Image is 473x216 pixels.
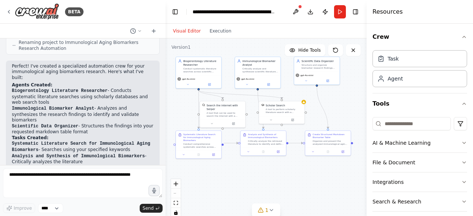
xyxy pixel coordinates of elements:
div: BETA [65,7,84,16]
h4: Resources [372,7,403,16]
li: - Searches using your specified keywords [12,141,154,153]
div: Task [388,55,399,62]
div: Structure and organize biomarker research findings into a precise, detailed markdown table format... [302,64,337,69]
div: Conduct systematic literature searches across scientific databases to identify research on immuno... [183,67,219,73]
button: No output available [320,150,336,154]
button: Open in side panel [199,82,220,87]
button: Search & Research [372,192,467,211]
button: Hide left sidebar [170,7,180,17]
div: Version 1 [171,44,191,50]
button: fit view [171,198,181,208]
button: Crew [372,27,467,47]
img: SerperDevTool [202,103,205,106]
img: SerplyScholarSearchTool [261,103,264,106]
div: Scientific Data Organizer [302,59,337,63]
span: Send [143,205,154,211]
span: gpt-4o-mini [182,78,195,80]
g: Edge from e889c69b-c2e7-4385-92c7-1dcaf1a47d27 to 350277e8-0308-4ba4-ae70-f51b7e1c15c4 [224,141,238,145]
button: zoom in [171,179,181,189]
strong: Tasks Created: [12,135,48,140]
strong: Agents Created: [12,82,52,88]
code: Systematic Literature Search for Immunological Aging Biomarkers [12,141,150,152]
img: Logo [15,3,59,20]
button: Hide Tools [285,44,325,56]
button: Send [140,204,163,213]
div: Crew [372,47,467,93]
button: Start a new chat [148,27,160,35]
div: Scholar Search [266,103,285,107]
code: Immunological Biomarker Analyst [12,106,94,111]
div: Scientific Data OrganizerStructure and organize biomarker research findings into a precise, detai... [294,56,340,85]
button: No output available [255,150,271,154]
button: Visual Editor [169,27,205,35]
div: SerplyScholarSearchToolScholar SearchA tool to perform scholarly literature search with a search_... [259,101,305,124]
g: Edge from daf0b799-081d-4a92-b114-49cbd45daa9c to e889c69b-c2e7-4385-92c7-1dcaf1a47d27 [197,90,200,128]
button: Hide right sidebar [350,7,361,17]
div: Analysis and Synthesis of Immunological BiomarkersCritically analyze the retrieved literature to ... [240,130,286,156]
span: 1 [265,206,269,214]
div: Create Structured Markdown Biomarker TableOrganize and present the analyzed immunological aging b... [305,130,351,156]
button: File & Document [372,153,467,172]
li: - Analyzes and synthesizes the research findings to identify and validate biomarkers [12,106,154,123]
div: A tool that can be used to search the internet with a search_query. Supports different search typ... [207,112,243,117]
p: Perfect! I've created a specialized automation crew for your immunological aging biomarkers resea... [12,64,154,81]
div: Biogerontology Literature ResearcherConduct systematic literature searches across scientific data... [176,56,222,89]
g: Edge from b1304fe5-fe41-4f67-af81-48a674d28a73 to 350277e8-0308-4ba4-ae70-f51b7e1c15c4 [256,90,265,128]
div: Critically analyze the retrieved literature to identify and define specific, measurable immunolog... [248,140,284,145]
button: Switch to previous chat [127,27,145,35]
button: No output available [191,152,206,157]
button: Open in side panel [258,82,279,87]
button: Integrations [372,172,467,192]
div: Biogerontology Literature Researcher [183,59,219,66]
div: Immunological Biomarker Analyst [242,59,278,66]
span: gpt-4o-mini [300,74,313,77]
div: Immunological Biomarker AnalystCritically analyze and synthesize scientific literature to identif... [235,56,281,89]
li: - Structures the findings into your requested markdown table format [12,123,154,135]
div: Critically analyze and synthesize scientific literature to identify, categorize, and validate spe... [242,67,278,73]
button: Open in side panel [282,118,303,122]
li: - Critically analyzes the literature [12,153,154,165]
div: Create Structured Markdown Biomarker Table [313,133,348,139]
div: A tool to perform scholarly literature search with a search_query. [266,108,302,114]
div: Analysis and Synthesis of Immunological Biomarkers [248,133,284,139]
button: Click to speak your automation idea [149,185,160,196]
div: Systematic Literature Search for Immunological Aging BiomarkersConduct comprehensive systematic s... [176,130,222,159]
g: Edge from daf0b799-081d-4a92-b114-49cbd45daa9c to beee4a3d-e5ed-4a6a-9001-2daa251f3557 [197,90,283,99]
button: Improve [3,203,35,213]
button: Tools [372,93,467,114]
span: gpt-4o-mini [241,78,254,80]
button: AI & Machine Learning [372,133,467,152]
div: Conduct comprehensive systematic searches across major scientific databases using specified keywo... [183,143,219,148]
button: Open in side panel [207,152,220,157]
code: Analysis and Synthesis of Immunological Biomarkers [12,154,145,159]
button: Open in side panel [272,150,285,154]
span: Improve [14,205,32,211]
span: Renaming project to Immunological Aging Biomarkers Research Automation [19,40,153,51]
div: Systematic Literature Search for Immunological Aging Biomarkers [183,133,219,142]
div: Agent [388,75,403,82]
button: Open in side panel [337,150,349,154]
button: Execution [205,27,236,35]
g: Edge from 49b18f25-a3b6-4c48-849b-1f2611ce0abd to a46d5665-f799-4dde-900b-81f54728c19e [315,87,330,128]
button: Open in side panel [317,79,338,83]
code: Biogerontology Literature Researcher [12,88,108,93]
li: - Conducts systematic literature searches using scholarly databases and web search tools [12,88,154,106]
nav: breadcrumb [193,8,276,16]
button: Open in side panel [223,121,244,126]
div: Search the internet with Serper [207,103,243,111]
div: Organize and present the analyzed immunological aging biomarkers exclusively as a detailed, categ... [313,140,348,145]
code: Scientific Data Organizer [12,124,78,129]
g: Edge from 350277e8-0308-4ba4-ae70-f51b7e1c15c4 to a46d5665-f799-4dde-900b-81f54728c19e [288,141,303,145]
span: Hide Tools [298,47,321,53]
div: SerperDevToolSearch the internet with SerperA tool that can be used to search the internet with a... [200,101,246,128]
